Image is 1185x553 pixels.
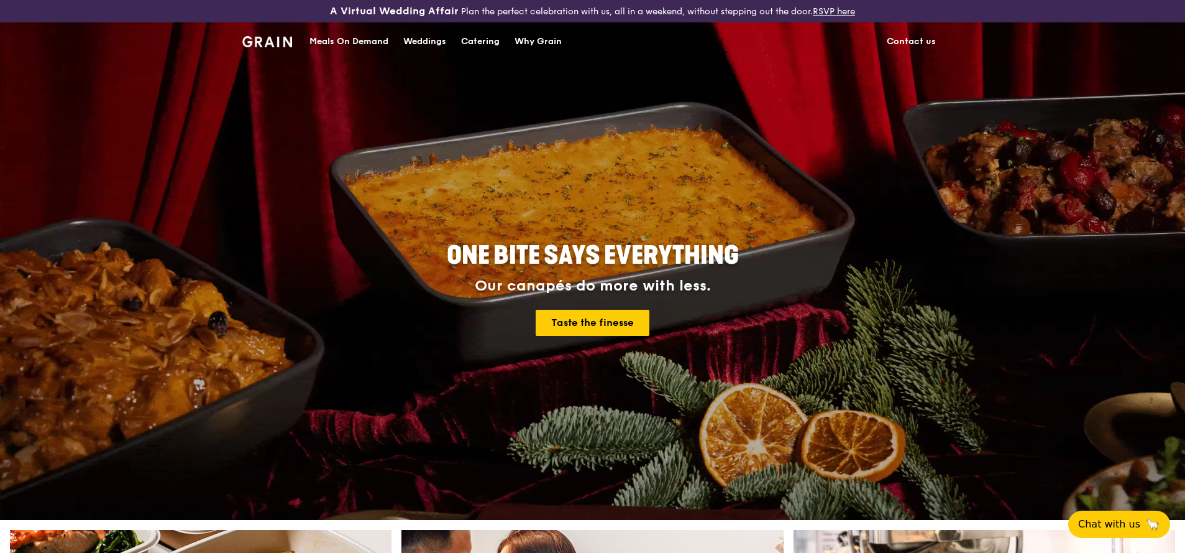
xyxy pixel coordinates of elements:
[515,23,562,60] div: Why Grain
[242,22,293,59] a: GrainGrain
[813,6,855,17] a: RSVP here
[1145,517,1160,532] span: 🦙
[461,23,500,60] div: Catering
[309,23,388,60] div: Meals On Demand
[369,277,817,295] div: Our canapés do more with less.
[330,5,459,17] h3: A Virtual Wedding Affair
[879,23,943,60] a: Contact us
[507,23,569,60] a: Why Grain
[447,241,739,271] span: ONE BITE SAYS EVERYTHING
[1068,511,1170,538] button: Chat with us🦙
[242,36,293,47] img: Grain
[536,310,649,336] a: Taste the finesse
[454,23,507,60] a: Catering
[403,23,446,60] div: Weddings
[235,5,951,17] div: Plan the perfect celebration with us, all in a weekend, without stepping out the door.
[1078,517,1140,532] span: Chat with us
[396,23,454,60] a: Weddings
